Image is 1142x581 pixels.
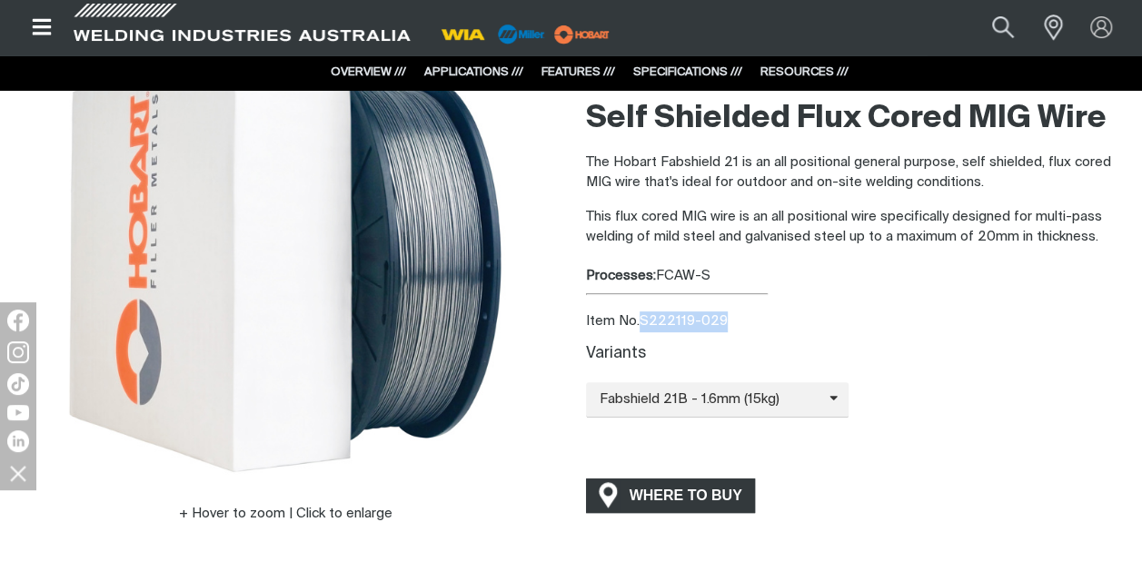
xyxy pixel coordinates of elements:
img: hide socials [3,458,34,488]
img: miller [549,21,615,48]
button: Hover to zoom | Click to enlarge [168,503,403,525]
input: Product name or item number... [949,7,1034,48]
strong: Processes: [586,269,656,282]
div: FCAW-S [586,266,1128,287]
img: Instagram [7,341,29,363]
a: OVERVIEW /// [331,66,406,78]
span: Fabshield 21B - 1.6mm (15kg) [586,389,829,410]
a: miller [549,27,615,41]
a: SPECIFICATIONS /// [633,66,742,78]
p: This flux cored MIG wire is an all positional wire specifically designed for multi-pass welding o... [586,207,1128,248]
img: LinkedIn [7,430,29,452]
div: Item No. S222119-029 [586,311,1128,332]
p: The Hobart Fabshield 21 is an all positional general purpose, self shielded, flux cored MIG wire ... [586,153,1128,193]
button: Search products [972,7,1034,48]
a: APPLICATIONS /// [424,66,523,78]
span: WHERE TO BUY [618,481,754,510]
img: Facebook [7,310,29,331]
img: TikTok [7,373,29,395]
a: WHERE TO BUY [586,478,756,512]
a: FEATURES /// [541,66,615,78]
h2: Self Shielded Flux Cored MIG Wire [586,99,1128,139]
label: Variants [586,346,646,361]
a: RESOURCES /// [760,66,849,78]
img: YouTube [7,405,29,420]
img: Fabshield 21B [58,22,512,476]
